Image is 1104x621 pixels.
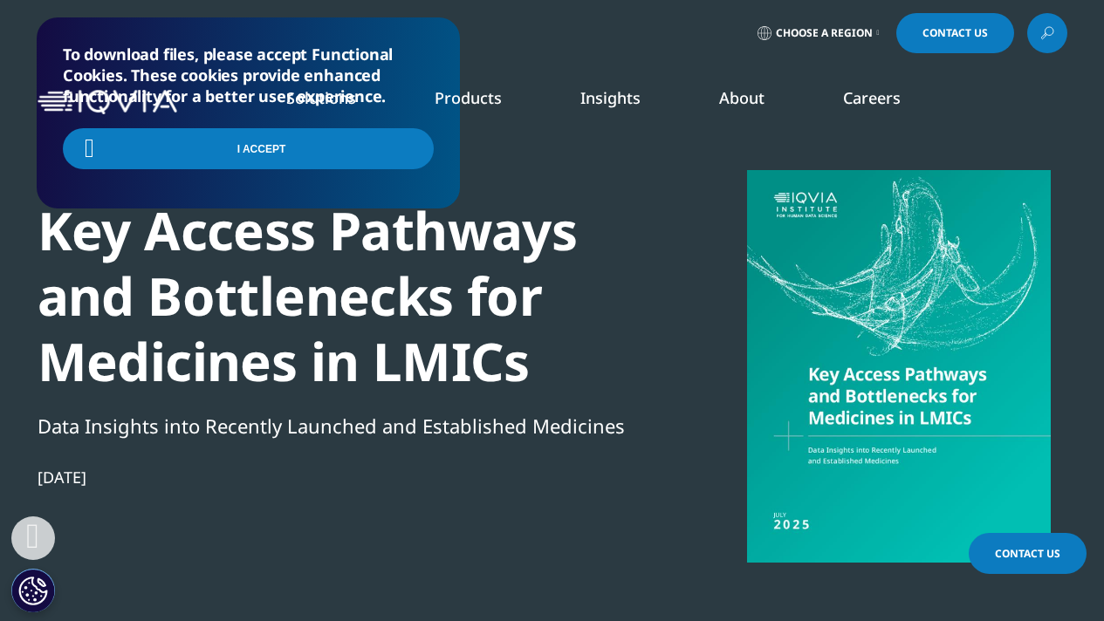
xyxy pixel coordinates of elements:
div: Key Access Pathways and Bottlenecks for Medicines in LMICs [38,198,636,394]
span: Choose a Region [776,26,873,40]
a: Careers [843,87,901,108]
img: IQVIA Healthcare Information Technology and Pharma Clinical Research Company [38,90,177,115]
a: About [719,87,765,108]
a: Contact Us [896,13,1014,53]
span: Contact Us [922,28,988,38]
a: Products [435,87,502,108]
input: I Accept [63,128,434,169]
a: Solutions [286,87,356,108]
a: Insights [580,87,641,108]
div: Data Insights into Recently Launched and Established Medicines [38,411,636,440]
div: [DATE] [38,467,636,488]
span: Contact Us [995,546,1060,561]
a: Contact Us [969,533,1087,574]
button: Cookies Settings [11,569,55,612]
nav: Primary [184,61,1067,143]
